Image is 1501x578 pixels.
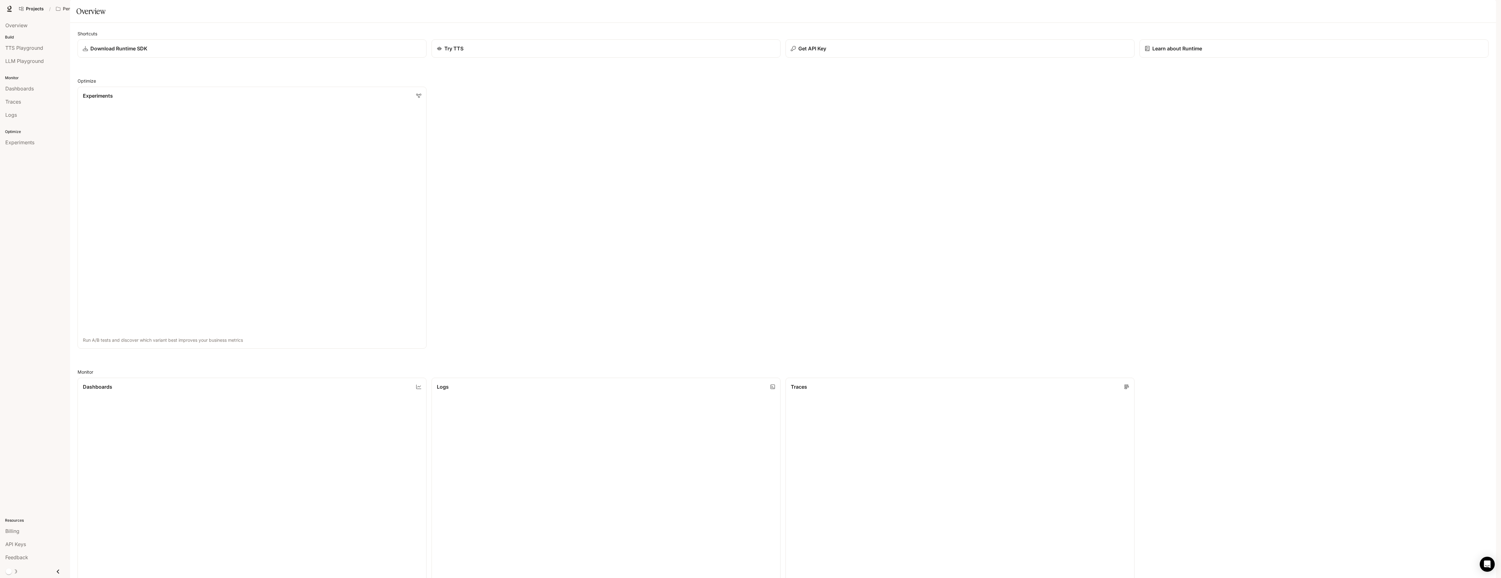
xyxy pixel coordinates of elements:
[786,39,1135,58] button: Get API Key
[78,78,1488,84] h2: Optimize
[1140,39,1488,58] a: Learn about Runtime
[90,45,147,52] p: Download Runtime SDK
[798,45,826,52] p: Get API Key
[83,92,113,100] p: Experiments
[83,337,421,343] p: Run A/B tests and discover which variant best improves your business metrics
[78,369,1488,375] h2: Monitor
[1480,557,1495,572] div: Open Intercom Messenger
[78,39,427,58] a: Download Runtime SDK
[78,30,1488,37] h2: Shortcuts
[26,6,44,12] span: Projects
[63,6,98,12] p: Pen Pals [Production]
[16,3,47,15] a: Go to projects
[76,5,105,18] h1: Overview
[437,383,449,391] p: Logs
[444,45,463,52] p: Try TTS
[1152,45,1202,52] p: Learn about Runtime
[791,383,807,391] p: Traces
[78,87,427,349] a: ExperimentsRun A/B tests and discover which variant best improves your business metrics
[432,39,781,58] a: Try TTS
[83,383,112,391] p: Dashboards
[53,3,108,15] button: Open workspace menu
[47,6,53,12] div: /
